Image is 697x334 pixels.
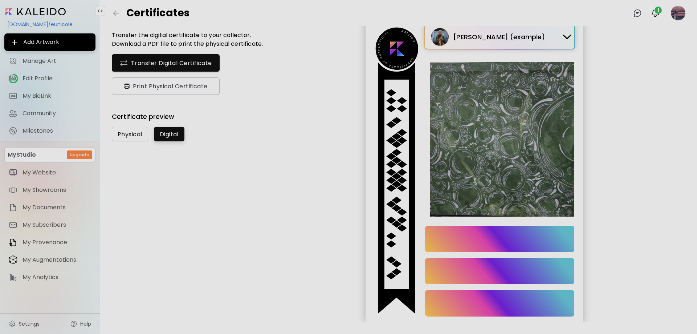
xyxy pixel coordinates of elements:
[9,186,17,194] img: item
[9,255,17,265] img: item
[119,59,212,67] span: Transfer Digital Certificate
[23,204,91,211] span: My Documents
[66,317,95,331] a: Help
[4,218,95,232] a: itemMy Subscribers
[655,7,662,14] span: 1
[112,31,263,40] p: Transfer the digital certificate to your collector.
[9,221,17,229] img: item
[4,200,95,215] a: itemMy Documents
[23,92,91,100] span: My BioLink
[19,320,40,327] span: Settings
[649,7,661,19] button: bellIcon1
[4,18,95,31] div: [DOMAIN_NAME]/eunicole
[425,226,574,252] h6: BUBBLES
[112,6,189,20] div: Certificates
[453,33,545,41] h6: [PERSON_NAME] (example)
[4,71,95,86] a: iconcompleteEdit Profile
[9,238,17,247] img: item
[112,77,220,95] button: donePrint Physical Certificate
[23,127,91,134] span: Milestones
[9,92,17,100] img: My BioLink icon
[80,320,91,327] span: Help
[4,165,95,180] a: itemMy Website
[23,169,91,176] span: My Website
[70,152,89,158] h6: Upgrade
[4,235,95,250] a: itemMy Provenance
[4,106,95,121] a: Community iconCommunity
[9,57,17,65] img: Manage Art icon
[124,84,130,89] img: done
[70,320,77,327] img: help
[23,239,91,246] span: My Provenance
[633,9,642,17] img: chatIcon
[123,83,209,90] span: Print Physical Certificate
[9,203,17,212] img: item
[112,9,121,17] img: back
[119,59,128,67] img: transfer
[9,109,17,118] img: Community icon
[9,126,17,135] img: Milestones icon
[9,320,16,327] img: settings
[23,186,91,194] span: My Showrooms
[118,130,142,138] span: Physical
[112,54,220,72] button: transferTransfer Digital Certificate
[651,9,660,17] img: bellIcon
[23,57,91,65] span: Manage Art
[160,130,179,138] span: Digital
[4,33,95,51] button: Add Artwork
[23,221,91,229] span: My Subscribers
[4,183,95,197] a: itemMy Showrooms
[112,112,263,121] h5: Certificate preview
[112,40,263,48] p: Download a PDF file to print the physical certificate.
[378,75,415,294] img: vumark
[23,256,91,263] span: My Augmentations
[9,273,17,282] img: item
[9,168,17,177] img: item
[4,317,44,331] a: Settings
[4,89,95,103] a: completeMy BioLink iconMy BioLink
[154,127,184,141] button: Digital
[4,270,95,285] a: itemMy Analytics
[112,127,148,141] button: Physical
[109,6,123,20] button: back
[23,274,91,281] span: My Analytics
[23,110,91,117] span: Community
[97,8,103,14] img: collapse
[4,54,95,68] a: Manage Art iconManage Art
[10,38,90,47] span: Add Artwork
[363,15,431,85] div: animation
[425,25,574,49] div: [PERSON_NAME] (example)
[8,150,36,159] p: MyStudio
[4,253,95,267] a: itemMy Augmentations
[4,124,95,138] a: completeMilestones iconMilestones
[425,290,574,317] h6: 88$
[23,75,91,82] span: Edit Profile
